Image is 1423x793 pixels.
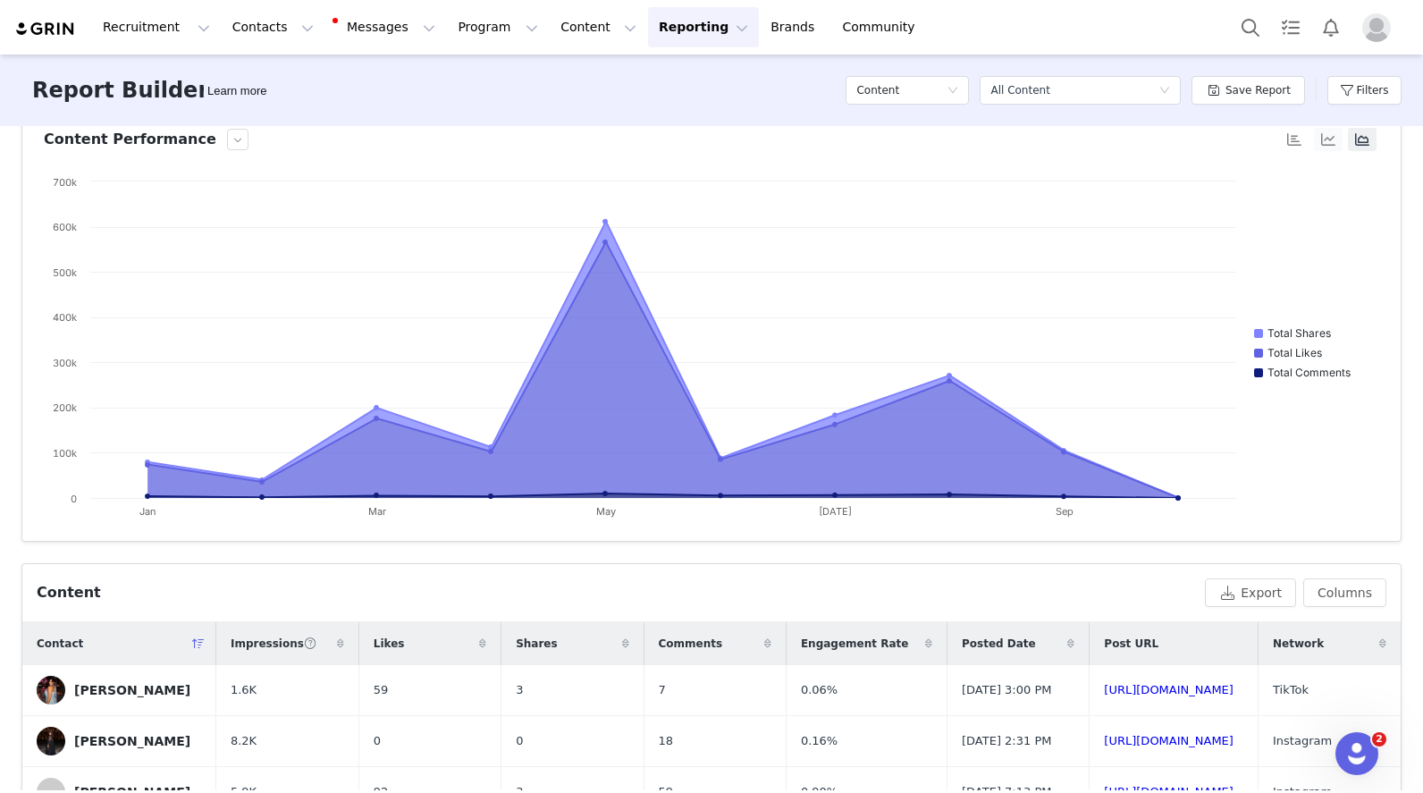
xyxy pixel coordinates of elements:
button: Profile [1351,13,1409,42]
a: [PERSON_NAME] [37,727,202,755]
span: [DATE] 3:00 PM [962,681,1051,699]
img: b9589c91-69c4-4abf-9719-a88e89491155--s.jpg [37,727,65,755]
a: Tasks [1271,7,1310,47]
span: Comments [659,636,723,652]
text: 600k [53,221,77,233]
span: Impressions [231,636,317,652]
text: 500k [53,266,77,279]
span: 18 [659,732,674,750]
text: 300k [53,357,77,369]
text: May [596,505,616,518]
text: 400k [53,311,77,324]
span: 8.2K [231,732,257,750]
h5: Content [856,77,899,104]
div: [PERSON_NAME] [74,734,190,748]
span: Post URL [1104,636,1158,652]
div: [PERSON_NAME] [74,683,190,697]
button: Reporting [648,7,759,47]
text: Total Comments [1267,366,1351,379]
span: 7 [659,681,666,699]
button: Contacts [222,7,324,47]
span: 0 [374,732,381,750]
div: Content [37,582,101,603]
button: Columns [1303,578,1386,607]
button: Filters [1327,76,1402,105]
text: 700k [53,176,77,189]
span: TikTok [1273,681,1309,699]
span: Instagram [1273,732,1332,750]
span: 0 [516,732,523,750]
text: 100k [53,447,77,460]
span: Engagement Rate [801,636,908,652]
text: [DATE] [819,505,852,518]
h3: Content Performance [44,129,216,150]
button: Program [447,7,549,47]
span: Contact [37,636,83,652]
a: Brands [760,7,830,47]
span: 1.6K [231,681,257,699]
span: Network [1273,636,1324,652]
a: [URL][DOMAIN_NAME] [1104,683,1234,696]
span: Shares [516,636,557,652]
a: [URL][DOMAIN_NAME] [1104,734,1234,747]
span: 0.16% [801,732,838,750]
text: Total Shares [1267,326,1331,340]
text: Jan [139,505,156,518]
span: 0.06% [801,681,838,699]
span: 2 [1372,732,1386,747]
div: All Content [990,77,1049,104]
span: 59 [374,681,389,699]
img: grin logo [14,21,77,38]
text: 0 [71,493,77,505]
button: Search [1231,7,1270,47]
text: Total Likes [1267,346,1322,359]
text: Sep [1056,505,1074,518]
i: icon: down [947,85,958,97]
button: Messages [325,7,446,47]
button: Notifications [1311,7,1351,47]
text: 200k [53,401,77,414]
img: placeholder-profile.jpg [1362,13,1391,42]
span: [DATE] 2:31 PM [962,732,1051,750]
div: Tooltip anchor [204,82,270,100]
h3: Report Builder [32,74,208,106]
iframe: Intercom live chat [1335,732,1378,775]
button: Save Report [1191,76,1305,105]
i: icon: down [1159,85,1170,97]
a: Community [832,7,934,47]
button: Recruitment [92,7,221,47]
img: f5ef92b6-585f-4e38-bfaa-80442089baf6.jpg [37,676,65,704]
button: Export [1205,578,1296,607]
span: Posted Date [962,636,1036,652]
span: Likes [374,636,405,652]
a: [PERSON_NAME] [37,676,202,704]
span: 3 [516,681,523,699]
button: Content [550,7,647,47]
text: Mar [368,505,386,518]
